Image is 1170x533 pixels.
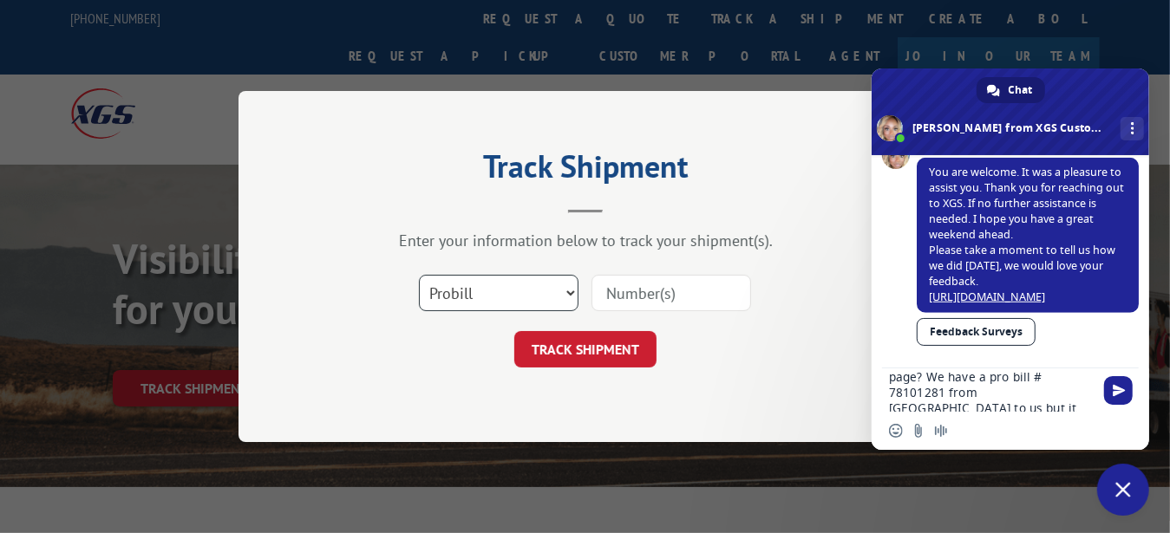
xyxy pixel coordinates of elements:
[889,424,903,438] span: Insert an emoji
[929,289,1045,304] a: [URL][DOMAIN_NAME]
[1104,376,1133,405] span: Send
[934,424,948,438] span: Audio message
[1009,77,1033,103] span: Chat
[325,231,846,250] div: Enter your information below to track your shipment(s).
[514,331,657,367] button: TRACK SHIPMENT
[325,154,846,187] h2: Track Shipment
[1097,464,1149,516] a: Close chat
[929,165,1124,304] span: You are welcome. It was a pleasure to assist you. Thank you for reaching out to XGS. If no furthe...
[889,368,1097,412] textarea: Compose your message...
[917,318,1036,346] a: Feedback Surveys
[912,424,925,438] span: Send a file
[977,77,1045,103] a: Chat
[592,275,751,311] input: Number(s)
